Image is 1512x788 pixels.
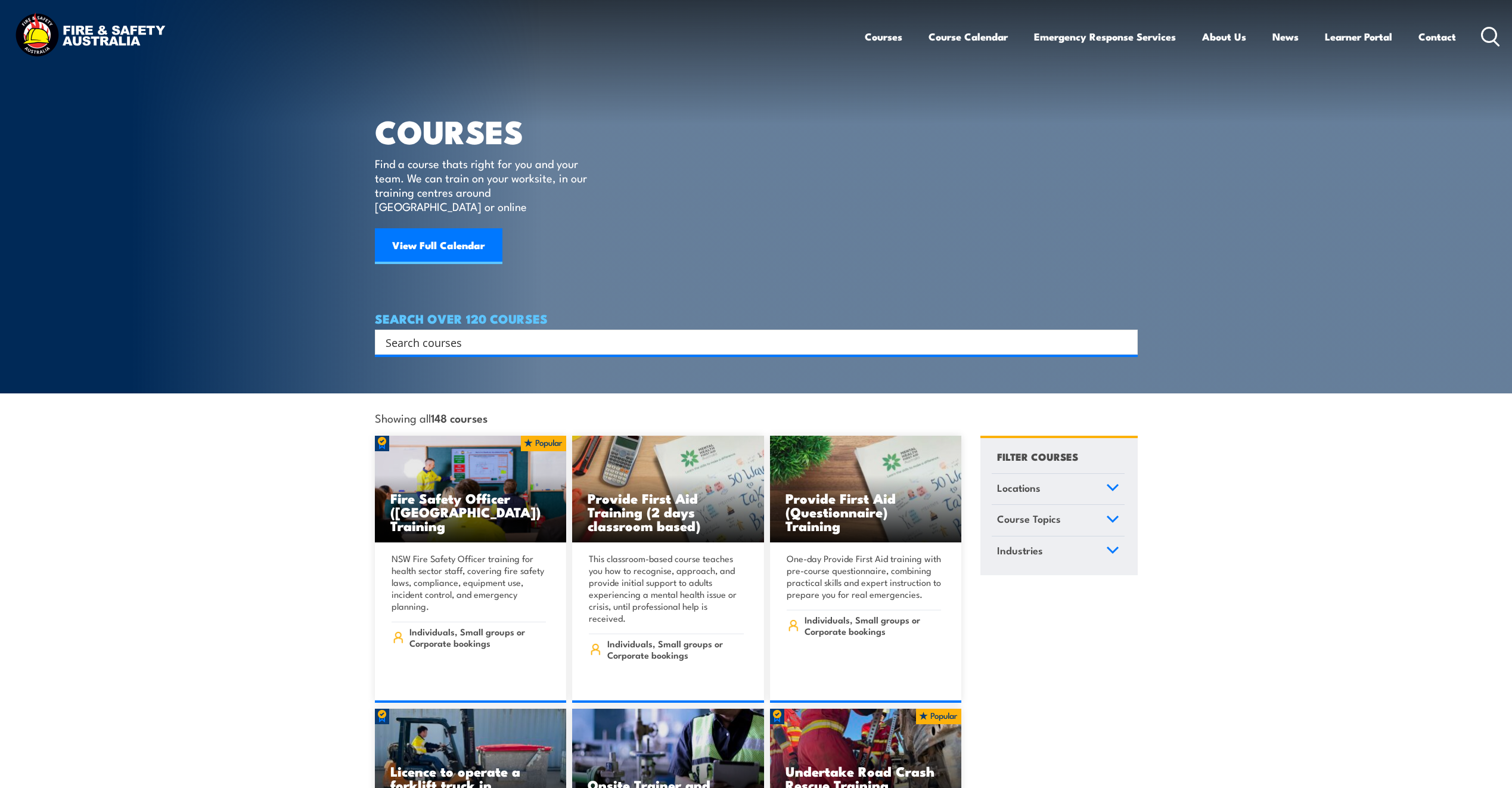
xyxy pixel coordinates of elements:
[375,228,502,264] a: View Full Calendar
[865,21,902,52] a: Courses
[375,411,488,424] span: Showing all
[375,156,592,213] p: Find a course thats right for you and your team. We can train on your worksite, in our training c...
[375,117,604,145] h1: COURSES
[589,553,744,624] p: This classroom-based course teaches you how to recognise, approach, and provide initial support t...
[992,536,1125,567] a: Industries
[770,436,962,543] img: Mental Health First Aid Training (Standard) – Blended Classroom
[992,474,1125,505] a: Locations
[388,334,1114,350] form: Search form
[1272,21,1299,52] a: News
[1034,21,1176,52] a: Emergency Response Services
[770,436,962,543] a: Provide First Aid (Questionnaire) Training
[409,626,546,649] span: Individuals, Small groups or Corporate bookings
[1418,21,1456,52] a: Contact
[375,312,1138,325] h4: SEARCH OVER 120 COURSES
[786,491,946,532] h3: Provide First Aid (Questionnaire) Training
[997,480,1041,496] span: Locations
[929,21,1008,52] a: Course Calendar
[431,409,488,426] strong: 148 courses
[572,436,764,543] img: Mental Health First Aid Training (Standard) – Classroom
[992,505,1125,536] a: Course Topics
[607,638,744,660] span: Individuals, Small groups or Corporate bookings
[997,511,1061,527] span: Course Topics
[997,542,1043,559] span: Industries
[787,553,942,600] p: One-day Provide First Aid training with pre-course questionnaire, combining practical skills and ...
[997,448,1078,464] h4: FILTER COURSES
[375,436,567,543] a: Fire Safety Officer ([GEOGRAPHIC_DATA]) Training
[588,491,749,532] h3: Provide First Aid Training (2 days classroom based)
[1325,21,1392,52] a: Learner Portal
[392,553,547,612] p: NSW Fire Safety Officer training for health sector staff, covering fire safety laws, compliance, ...
[390,491,551,532] h3: Fire Safety Officer ([GEOGRAPHIC_DATA]) Training
[1202,21,1246,52] a: About Us
[375,436,567,543] img: Fire Safety Advisor
[805,614,941,637] span: Individuals, Small groups or Corporate bookings
[386,333,1112,351] input: Search input
[1117,334,1134,350] button: Search magnifier button
[572,436,764,543] a: Provide First Aid Training (2 days classroom based)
